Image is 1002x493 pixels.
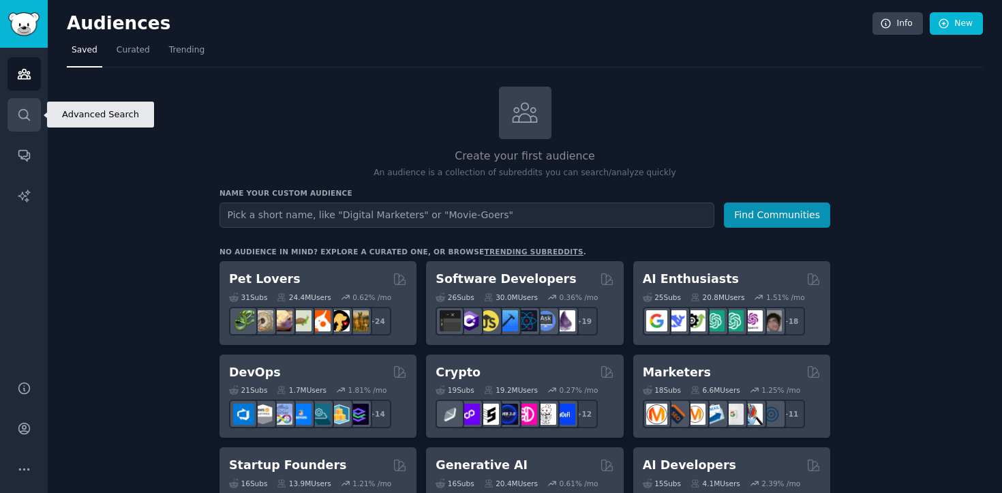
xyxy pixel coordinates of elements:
[67,40,102,68] a: Saved
[352,479,391,488] div: 1.21 % /mo
[665,310,686,331] img: DeepSeek
[164,40,209,68] a: Trending
[690,479,740,488] div: 4.1M Users
[560,293,598,302] div: 0.36 % /mo
[436,385,474,395] div: 19 Sub s
[776,307,805,335] div: + 18
[761,310,782,331] img: ArtificalIntelligence
[440,404,461,425] img: ethfinance
[761,385,800,395] div: 1.25 % /mo
[643,479,681,488] div: 15 Sub s
[436,293,474,302] div: 26 Sub s
[459,404,480,425] img: 0xPolygon
[436,364,481,381] h2: Crypto
[742,404,763,425] img: MarketingResearch
[277,385,327,395] div: 1.7M Users
[484,293,538,302] div: 30.0M Users
[229,293,267,302] div: 31 Sub s
[219,167,830,179] p: An audience is a collection of subreddits you can search/analyze quickly
[535,310,556,331] img: AskComputerScience
[690,385,740,395] div: 6.6M Users
[643,457,736,474] h2: AI Developers
[684,310,705,331] img: AItoolsCatalog
[8,12,40,36] img: GummySearch logo
[348,404,369,425] img: PlatformEngineers
[703,310,725,331] img: chatgpt_promptDesign
[646,404,667,425] img: content_marketing
[290,310,312,331] img: turtle
[665,404,686,425] img: bigseo
[229,364,281,381] h2: DevOps
[478,310,499,331] img: learnjavascript
[352,293,391,302] div: 0.62 % /mo
[277,293,331,302] div: 24.4M Users
[219,203,714,228] input: Pick a short name, like "Digital Marketers" or "Movie-Goers"
[484,479,538,488] div: 20.4M Users
[252,310,273,331] img: ballpython
[436,457,528,474] h2: Generative AI
[329,404,350,425] img: aws_cdk
[348,310,369,331] img: dogbreed
[742,310,763,331] img: OpenAIDev
[440,310,461,331] img: software
[229,479,267,488] div: 16 Sub s
[252,404,273,425] img: AWS_Certified_Experts
[497,310,518,331] img: iOSProgramming
[643,293,681,302] div: 25 Sub s
[872,12,923,35] a: Info
[761,404,782,425] img: OnlineMarketing
[569,400,598,428] div: + 12
[484,385,538,395] div: 19.2M Users
[219,188,830,198] h3: Name your custom audience
[776,400,805,428] div: + 11
[723,310,744,331] img: chatgpt_prompts_
[459,310,480,331] img: csharp
[703,404,725,425] img: Emailmarketing
[560,385,598,395] div: 0.27 % /mo
[169,44,204,57] span: Trending
[646,310,667,331] img: GoogleGeminiAI
[516,404,537,425] img: defiblockchain
[277,479,331,488] div: 13.9M Users
[560,479,598,488] div: 0.61 % /mo
[724,203,830,228] button: Find Communities
[766,293,805,302] div: 1.51 % /mo
[436,479,474,488] div: 16 Sub s
[117,44,150,57] span: Curated
[554,310,575,331] img: elixir
[72,44,97,57] span: Saved
[271,404,292,425] img: Docker_DevOps
[290,404,312,425] img: DevOpsLinks
[363,307,391,335] div: + 24
[348,385,387,395] div: 1.81 % /mo
[484,248,583,256] a: trending subreddits
[329,310,350,331] img: PetAdvice
[684,404,705,425] img: AskMarketing
[643,271,739,288] h2: AI Enthusiasts
[723,404,744,425] img: googleads
[497,404,518,425] img: web3
[219,148,830,165] h2: Create your first audience
[569,307,598,335] div: + 19
[309,310,331,331] img: cockatiel
[229,385,267,395] div: 21 Sub s
[271,310,292,331] img: leopardgeckos
[436,271,576,288] h2: Software Developers
[643,385,681,395] div: 18 Sub s
[761,479,800,488] div: 2.39 % /mo
[516,310,537,331] img: reactnative
[229,271,301,288] h2: Pet Lovers
[309,404,331,425] img: platformengineering
[67,13,872,35] h2: Audiences
[930,12,983,35] a: New
[233,310,254,331] img: herpetology
[478,404,499,425] img: ethstaker
[643,364,711,381] h2: Marketers
[112,40,155,68] a: Curated
[229,457,346,474] h2: Startup Founders
[363,400,391,428] div: + 14
[535,404,556,425] img: CryptoNews
[554,404,575,425] img: defi_
[233,404,254,425] img: azuredevops
[690,293,744,302] div: 20.8M Users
